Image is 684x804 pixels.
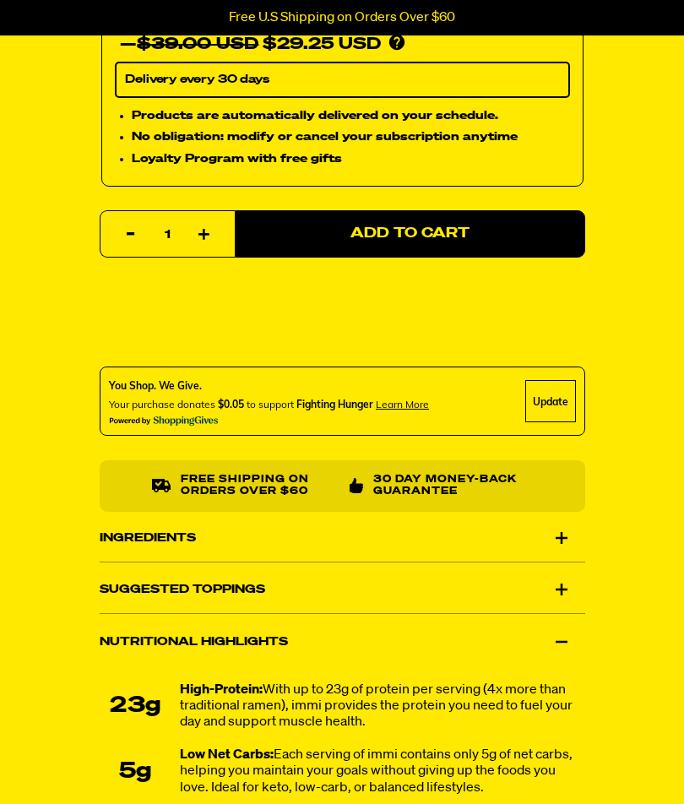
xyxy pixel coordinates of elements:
div: Update Cause Button [525,381,576,423]
li: No obligation: modify or cancel your subscription anytime [132,129,570,148]
strong: High-Protein: [180,684,263,698]
span: Add to Cart [350,228,470,242]
p: 30 Day Money-Back Guarantee [372,475,532,499]
span: to support [247,399,294,411]
p: Free shipping on orders over $60 [181,475,335,499]
div: With up to 23g of protein per serving (4x more than traditional ramen), immi provides the protein... [180,683,585,732]
iframe: Marketing Popup [8,726,159,796]
div: — $29.25 USD [120,32,381,59]
span: Learn more about donating [376,399,429,411]
del: $39.00 USD [137,37,258,54]
div: 23g [100,695,171,720]
li: Products are automatically delivered on your schedule. [132,107,570,126]
div: Each serving of immi contains only 5g of net carbs, helping you maintain your goals without givin... [180,749,585,798]
div: Nutritional Highlights [100,619,585,666]
span: $0.05 [218,399,244,411]
img: Powered By ShoppingGives [109,416,219,427]
div: You Shop. We Give. [109,379,429,394]
span: Your purchase donates [109,399,215,411]
div: 5g [100,760,171,785]
span: Fighting Hunger [296,399,373,411]
button: Add to Cart [235,211,585,258]
select: Subscribe & Save —$39.00 USD$29.25 USD Products are automatically delivered on your schedule. No ... [115,63,570,99]
li: Loyalty Program with free gifts [132,151,570,170]
strong: Low Net Carbs: [180,750,274,763]
input: quantity [111,212,225,259]
div: Ingredients [100,515,585,562]
p: Free U.S Shipping on Orders Over $60 [229,10,455,25]
div: Suggested Toppings [100,567,585,614]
